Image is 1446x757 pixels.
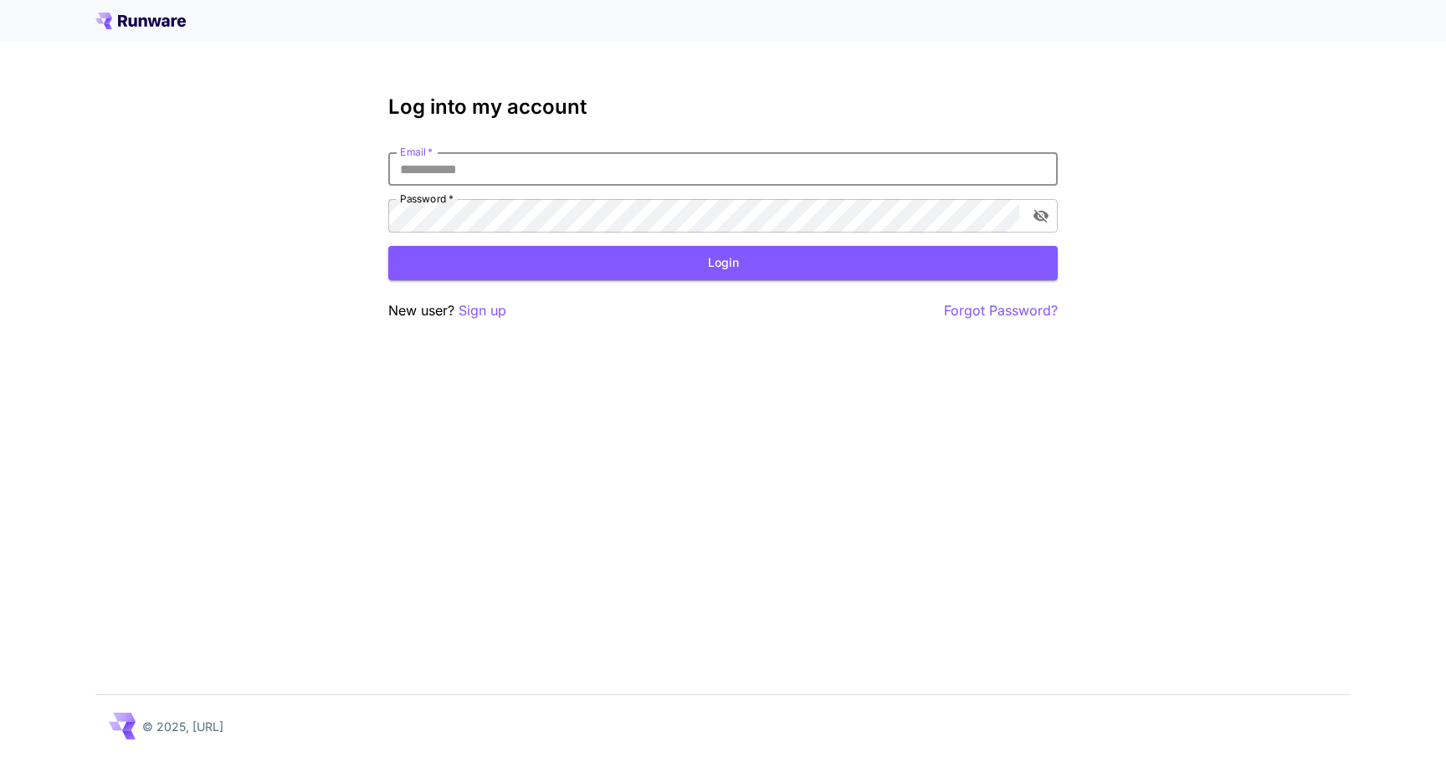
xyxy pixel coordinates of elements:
h3: Log into my account [388,95,1058,119]
p: © 2025, [URL] [142,718,223,735]
button: Sign up [459,300,506,321]
button: Login [388,246,1058,280]
p: New user? [388,300,506,321]
button: toggle password visibility [1026,201,1056,231]
label: Email [400,145,433,159]
label: Password [400,192,454,206]
button: Forgot Password? [944,300,1058,321]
